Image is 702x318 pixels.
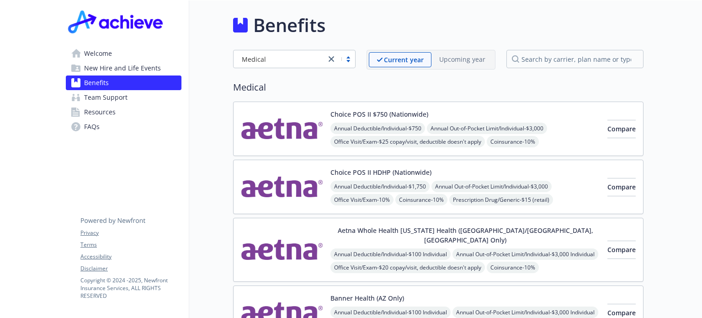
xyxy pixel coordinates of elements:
[330,136,485,147] span: Office Visit/Exam - $25 copay/visit, deductible doesn't apply
[241,226,323,274] img: Aetna Inc carrier logo
[330,248,451,260] span: Annual Deductible/Individual - $100 Individual
[330,181,430,192] span: Annual Deductible/Individual - $1,750
[330,194,394,205] span: Office Visit/Exam - 10%
[487,262,539,273] span: Coinsurance - 10%
[449,194,553,205] span: Prescription Drug/Generic - $15 (retail)
[80,253,181,261] a: Accessibility
[66,61,181,75] a: New Hire and Life Events
[431,181,552,192] span: Annual Out-of-Pocket Limit/Individual - $3,000
[487,136,539,147] span: Coinsurance - 10%
[84,90,128,105] span: Team Support
[84,61,161,75] span: New Hire and Life Events
[506,50,643,68] input: search by carrier, plan name or type
[253,11,325,39] h1: Benefits
[242,54,266,64] span: Medical
[384,55,424,65] p: Current year
[80,264,181,273] a: Disclaimer
[431,52,493,67] span: Upcoming year
[66,105,181,119] a: Resources
[66,75,181,90] a: Benefits
[84,75,109,90] span: Benefits
[330,109,428,119] button: Choice POS II $750 (Nationwide)
[330,123,425,134] span: Annual Deductible/Individual - $750
[84,105,116,119] span: Resources
[330,262,485,273] span: Office Visit/Exam - $20 copay/visit, deductible doesn't apply
[330,167,431,177] button: Choice POS II HDHP (Nationwide)
[452,248,598,260] span: Annual Out-of-Pocket Limit/Individual - $3,000 Individual
[607,120,636,138] button: Compare
[66,90,181,105] a: Team Support
[607,178,636,196] button: Compare
[80,241,181,249] a: Terms
[84,119,100,134] span: FAQs
[330,307,451,318] span: Annual Deductible/Individual - $100 Individual
[439,54,485,64] p: Upcoming year
[238,54,321,64] span: Medical
[395,194,447,205] span: Coinsurance - 10%
[326,54,337,65] a: close
[330,293,404,303] button: Banner Health (AZ Only)
[233,81,643,94] h2: Medical
[607,245,636,254] span: Compare
[607,308,636,317] span: Compare
[241,167,323,206] img: Aetna Inc carrier logo
[330,226,600,245] button: Aetna Whole Health [US_STATE] Health ([GEOGRAPHIC_DATA]/[GEOGRAPHIC_DATA], [GEOGRAPHIC_DATA] Only)
[66,119,181,134] a: FAQs
[452,307,598,318] span: Annual Out-of-Pocket Limit/Individual - $3,000 Individual
[607,241,636,259] button: Compare
[80,229,181,237] a: Privacy
[427,123,547,134] span: Annual Out-of-Pocket Limit/Individual - $3,000
[80,276,181,300] p: Copyright © 2024 - 2025 , Newfront Insurance Services, ALL RIGHTS RESERVED
[66,46,181,61] a: Welcome
[607,183,636,191] span: Compare
[84,46,112,61] span: Welcome
[607,124,636,133] span: Compare
[241,109,323,148] img: Aetna Inc carrier logo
